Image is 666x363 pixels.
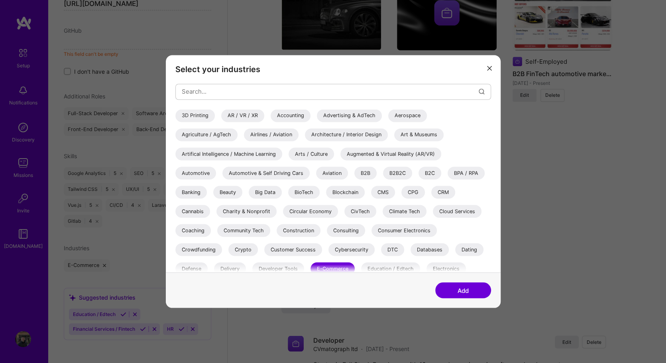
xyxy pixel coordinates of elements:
div: CRM [431,186,455,198]
div: Automotive & Self Driving Cars [222,167,310,179]
div: Cannabis [175,205,210,218]
div: Crowdfunding [175,243,222,256]
button: Add [435,283,491,298]
div: Aerospace [388,109,427,122]
div: Blockchain [326,186,365,198]
div: Banking [175,186,207,198]
div: Defense [175,262,208,275]
div: Charity & Nonprofit [216,205,277,218]
div: 3D Printing [175,109,215,122]
div: Airlines / Aviation [244,128,299,141]
div: B2C [418,167,441,179]
div: Climate Tech [383,205,426,218]
div: Coaching [175,224,211,237]
div: CivTech [344,205,376,218]
div: Art & Museums [394,128,444,141]
div: CPG [401,186,425,198]
div: Developer Tools [252,262,304,275]
div: BPA / RPA [448,167,485,179]
div: Electronics [426,262,466,275]
i: icon Search [479,89,485,95]
div: Accounting [271,109,310,122]
div: Architecture / Interior Design [305,128,388,141]
div: modal [166,55,501,308]
div: Beauty [213,186,242,198]
div: Arts / Culture [289,147,334,160]
div: Construction [277,224,320,237]
div: Databases [411,243,449,256]
div: Augmented & Virtual Reality (AR/VR) [340,147,441,160]
div: B2B [354,167,377,179]
div: Automotive [175,167,216,179]
div: Consumer Electronics [371,224,437,237]
div: DTC [381,243,404,256]
div: BioTech [288,186,320,198]
div: CMS [371,186,395,198]
div: Cybersecurity [328,243,375,256]
div: Community Tech [217,224,270,237]
div: Education / Edtech [361,262,420,275]
div: Artifical Intelligence / Machine Learning [175,147,282,160]
div: Aviation [316,167,348,179]
div: E-Commerce [310,262,355,275]
div: Delivery [214,262,246,275]
div: Customer Success [264,243,322,256]
div: Agriculture / AgTech [175,128,238,141]
div: Dating [455,243,483,256]
div: Consulting [327,224,365,237]
input: Search... [182,82,479,102]
div: Cloud Services [433,205,481,218]
h3: Select your industries [175,65,491,74]
div: Advertising & AdTech [317,109,382,122]
div: Crypto [228,243,258,256]
div: AR / VR / XR [221,109,264,122]
div: B2B2C [383,167,412,179]
div: Big Data [249,186,282,198]
i: icon Close [487,66,492,71]
div: Circular Economy [283,205,338,218]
